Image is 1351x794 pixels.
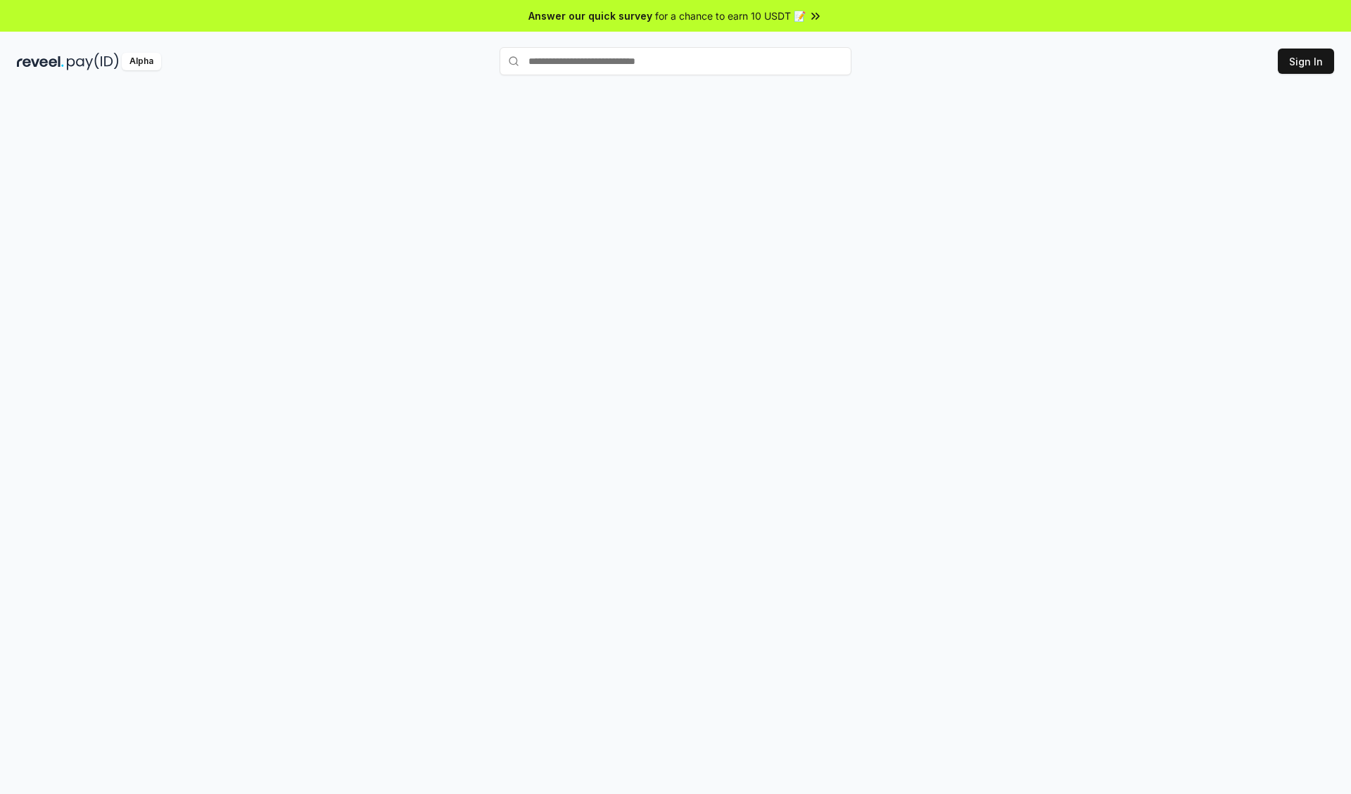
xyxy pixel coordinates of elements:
span: for a chance to earn 10 USDT 📝 [655,8,806,23]
img: reveel_dark [17,53,64,70]
div: Alpha [122,53,161,70]
img: pay_id [67,53,119,70]
button: Sign In [1278,49,1334,74]
span: Answer our quick survey [528,8,652,23]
